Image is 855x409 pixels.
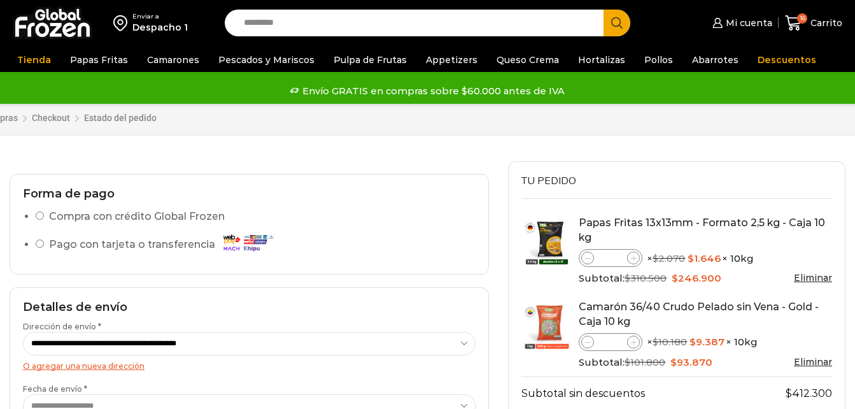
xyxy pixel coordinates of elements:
a: Tienda [11,48,57,72]
span: $ [653,336,658,348]
a: Pollos [638,48,679,72]
a: Eliminar [794,356,832,368]
span: $ [625,356,630,368]
bdi: 412.300 [786,387,832,399]
a: Papas Fritas [64,48,134,72]
div: × × 10kg [579,333,832,351]
span: Mi cuenta [723,17,772,29]
button: Search button [604,10,630,36]
th: Subtotal sin descuentos [521,377,716,408]
span: $ [688,252,694,264]
a: Descuentos [751,48,823,72]
div: Despacho 1 [132,21,188,34]
div: × × 10kg [579,249,832,267]
label: Pago con tarjeta o transferencia [49,234,280,256]
a: Queso Crema [490,48,565,72]
a: Mi cuenta [709,10,772,36]
bdi: 310.500 [625,272,667,284]
div: Enviar a [132,12,188,21]
a: Abarrotes [686,48,745,72]
a: Hortalizas [572,48,632,72]
span: $ [672,272,678,284]
span: Carrito [807,17,842,29]
a: O agregar una nueva dirección [23,361,145,371]
a: Camarones [141,48,206,72]
h2: Detalles de envío [23,301,476,315]
span: 16 [797,13,807,24]
bdi: 9.387 [689,336,724,348]
bdi: 246.900 [672,272,721,284]
bdi: 93.870 [670,356,712,368]
a: 16 Carrito [785,8,842,38]
span: $ [670,356,677,368]
input: Product quantity [594,250,627,266]
a: Eliminar [794,272,832,283]
img: address-field-icon.svg [113,12,132,34]
label: Compra con crédito Global Frozen [49,208,225,226]
input: Product quantity [594,334,627,350]
div: Subtotal: [579,271,832,285]
h2: Forma de pago [23,187,476,201]
bdi: 101.800 [625,356,665,368]
bdi: 1.646 [688,252,721,264]
a: Pescados y Mariscos [212,48,321,72]
select: Dirección de envío * [23,332,476,355]
div: Subtotal: [579,355,832,370]
label: Dirección de envío * [23,321,476,355]
span: $ [653,252,658,264]
span: $ [625,272,630,284]
a: Camarón 36/40 Crudo Pelado sin Vena - Gold - Caja 10 kg [579,301,819,327]
span: Tu pedido [521,174,576,188]
a: Papas Fritas 13x13mm - Formato 2,5 kg - Caja 10 kg [579,217,825,243]
a: Appetizers [420,48,484,72]
a: Pulpa de Frutas [327,48,413,72]
bdi: 10.180 [653,336,687,348]
img: Pago con tarjeta o transferencia [219,231,276,254]
bdi: 2.070 [653,252,685,264]
span: $ [689,336,696,348]
span: $ [786,387,792,399]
